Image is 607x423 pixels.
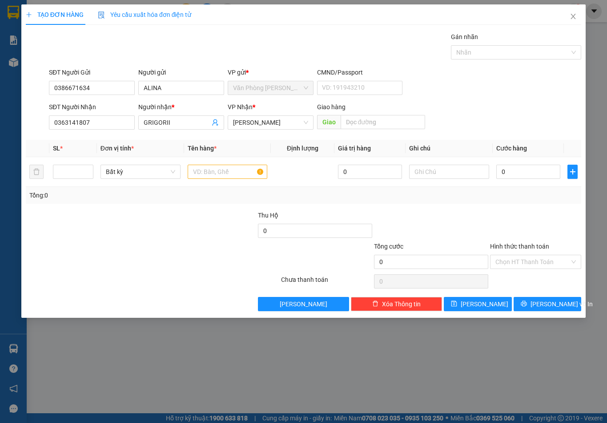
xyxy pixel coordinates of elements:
[568,168,577,175] span: plus
[444,297,512,311] button: save[PERSON_NAME]
[317,67,403,77] div: CMND/Passport
[49,102,135,112] div: SĐT Người Nhận
[233,81,308,95] span: Văn Phòng Trần Phú (Mường Thanh)
[100,145,134,152] span: Đơn vị tính
[29,190,235,200] div: Tổng: 0
[382,299,421,309] span: Xóa Thông tin
[567,165,578,179] button: plus
[98,11,192,18] span: Yêu cầu xuất hóa đơn điện tử
[26,11,84,18] span: TẠO ĐƠN HÀNG
[496,145,527,152] span: Cước hàng
[228,103,253,111] span: VP Nhận
[280,299,327,309] span: [PERSON_NAME]
[531,299,593,309] span: [PERSON_NAME] và In
[317,115,341,129] span: Giao
[188,145,217,152] span: Tên hàng
[317,103,346,111] span: Giao hàng
[461,299,508,309] span: [PERSON_NAME]
[338,145,371,152] span: Giá trị hàng
[49,67,135,77] div: SĐT Người Gửi
[98,12,105,19] img: icon
[514,297,582,311] button: printer[PERSON_NAME] và In
[374,243,403,250] span: Tổng cước
[451,300,457,308] span: save
[138,67,224,77] div: Người gửi
[26,12,32,18] span: plus
[561,4,586,29] button: Close
[106,165,175,178] span: Bất kỳ
[372,300,378,308] span: delete
[29,165,44,179] button: delete
[351,297,442,311] button: deleteXóa Thông tin
[338,165,402,179] input: 0
[258,297,349,311] button: [PERSON_NAME]
[212,119,219,126] span: user-add
[53,145,60,152] span: SL
[341,115,425,129] input: Dọc đường
[228,67,314,77] div: VP gửi
[280,275,373,290] div: Chưa thanh toán
[233,116,308,129] span: Phạm Ngũ Lão
[490,243,549,250] label: Hình thức thanh toán
[570,13,577,20] span: close
[258,212,278,219] span: Thu Hộ
[287,145,318,152] span: Định lượng
[451,33,478,40] label: Gán nhãn
[138,102,224,112] div: Người nhận
[406,140,493,157] th: Ghi chú
[188,165,268,179] input: VD: Bàn, Ghế
[521,300,527,308] span: printer
[409,165,489,179] input: Ghi Chú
